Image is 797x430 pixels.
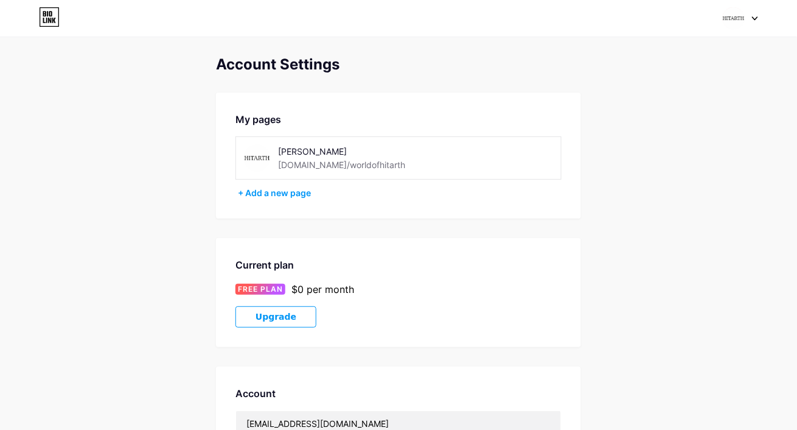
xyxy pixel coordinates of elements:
[235,258,562,272] div: Current plan
[722,7,745,30] img: worldofhitarth
[291,282,354,297] div: $0 per month
[278,145,450,158] div: [PERSON_NAME]
[216,56,581,73] div: Account Settings
[238,284,283,295] span: FREE PLAN
[235,386,562,401] div: Account
[243,144,271,172] img: worldofhitarth
[238,187,562,199] div: + Add a new page
[256,312,296,322] span: Upgrade
[235,112,562,127] div: My pages
[278,158,405,171] div: [DOMAIN_NAME]/worldofhitarth
[235,306,316,328] button: Upgrade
